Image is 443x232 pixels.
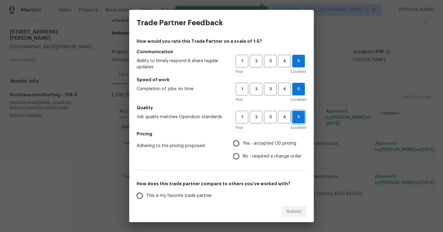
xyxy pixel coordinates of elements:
button: 2 [250,55,262,67]
h5: How does this trade partner compare to others you’ve worked with? [137,181,306,187]
span: Completion of jobs on time [137,86,226,92]
span: 2 [250,86,262,93]
span: 1 [236,58,248,65]
button: 4 [278,83,291,95]
span: Excellent [291,97,306,103]
span: 1 [236,114,248,121]
span: 5 [293,86,305,93]
h4: How would you rate this Trade Partner on a scale of 1-5? [137,38,306,44]
h5: Speed of work [137,77,306,83]
span: 5 [293,58,305,65]
span: This is my favorite trade partner [146,193,212,199]
span: Excellent [291,125,306,131]
button: 3 [264,83,277,95]
span: 4 [279,86,290,93]
span: Excellent [291,69,306,75]
span: 3 [265,58,276,65]
h5: Pricing [137,131,306,137]
button: 4 [278,111,291,123]
span: 2 [250,58,262,65]
button: 3 [264,55,277,67]
button: 1 [236,111,248,123]
button: 4 [278,55,291,67]
button: 5 [292,55,305,67]
span: Poor [236,69,243,75]
h5: Communication [137,49,306,55]
span: Yes - accepted OD pricing [243,140,296,147]
span: 4 [279,58,290,65]
span: 4 [279,114,290,121]
span: Job quality matches Opendoor standards [137,114,226,120]
span: 3 [265,86,276,93]
button: 5 [292,83,305,95]
span: 1 [236,86,248,93]
span: Poor [236,125,243,131]
button: 1 [236,83,248,95]
span: 3 [265,114,276,121]
span: No - required a change order [243,153,301,160]
span: Ability to timely respond & share regular updates [137,58,226,70]
button: 3 [264,111,277,123]
button: 2 [250,83,262,95]
button: 2 [250,111,262,123]
span: Poor [236,97,243,103]
button: 5 [292,111,305,123]
h5: Quality [137,105,306,111]
span: 5 [293,114,305,121]
div: Pricing [233,137,306,163]
h3: Trade Partner Feedback [137,18,223,27]
button: 1 [236,55,248,67]
span: Adhering to the pricing proposed [137,143,223,149]
span: 2 [250,114,262,121]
